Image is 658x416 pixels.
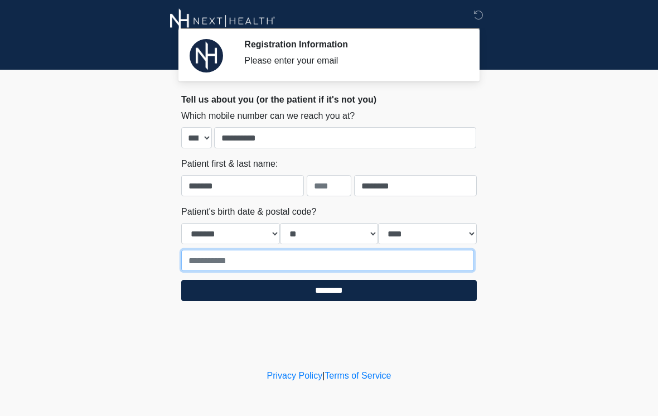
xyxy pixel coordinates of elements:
a: Privacy Policy [267,371,323,380]
img: Agent Avatar [190,39,223,72]
a: | [322,371,325,380]
h2: Registration Information [244,39,460,50]
label: Patient first & last name: [181,157,278,171]
a: Terms of Service [325,371,391,380]
h2: Tell us about you (or the patient if it's not you) [181,94,477,105]
label: Which mobile number can we reach you at? [181,109,355,123]
img: Next-Health Montecito Logo [170,8,275,33]
label: Patient's birth date & postal code? [181,205,316,219]
div: Please enter your email [244,54,460,67]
